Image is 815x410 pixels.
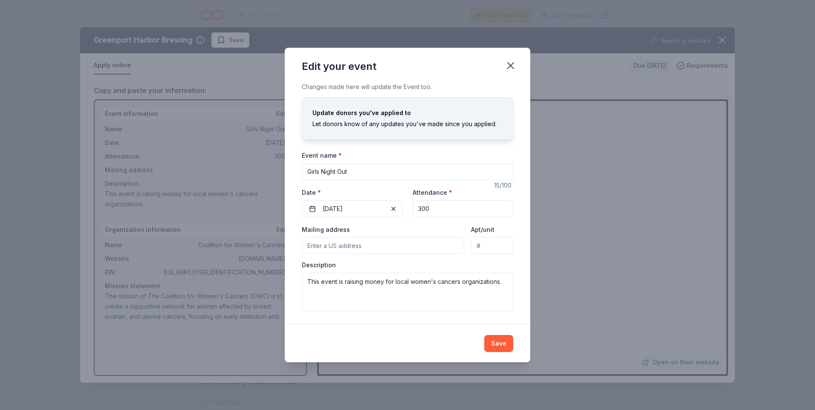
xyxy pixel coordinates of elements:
[302,163,513,180] input: Spring Fundraiser
[302,237,464,254] input: Enter a US address
[312,119,503,129] div: Let donors know of any updates you've made since you applied.
[413,188,452,197] label: Attendance
[494,180,513,191] div: 15 /100
[302,188,402,197] label: Date
[302,60,376,73] div: Edit your event
[302,225,350,234] label: Mailing address
[302,200,402,217] button: [DATE]
[484,335,513,352] button: Save
[471,225,494,234] label: Apt/unit
[302,273,513,311] textarea: This event is raising money for local women's cancers organizations.
[302,82,513,92] div: Changes made here will update the Event too.
[471,237,513,254] input: #
[302,261,336,269] label: Description
[302,151,342,160] label: Event name
[413,200,513,217] input: 20
[312,108,503,118] div: Update donors you've applied to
